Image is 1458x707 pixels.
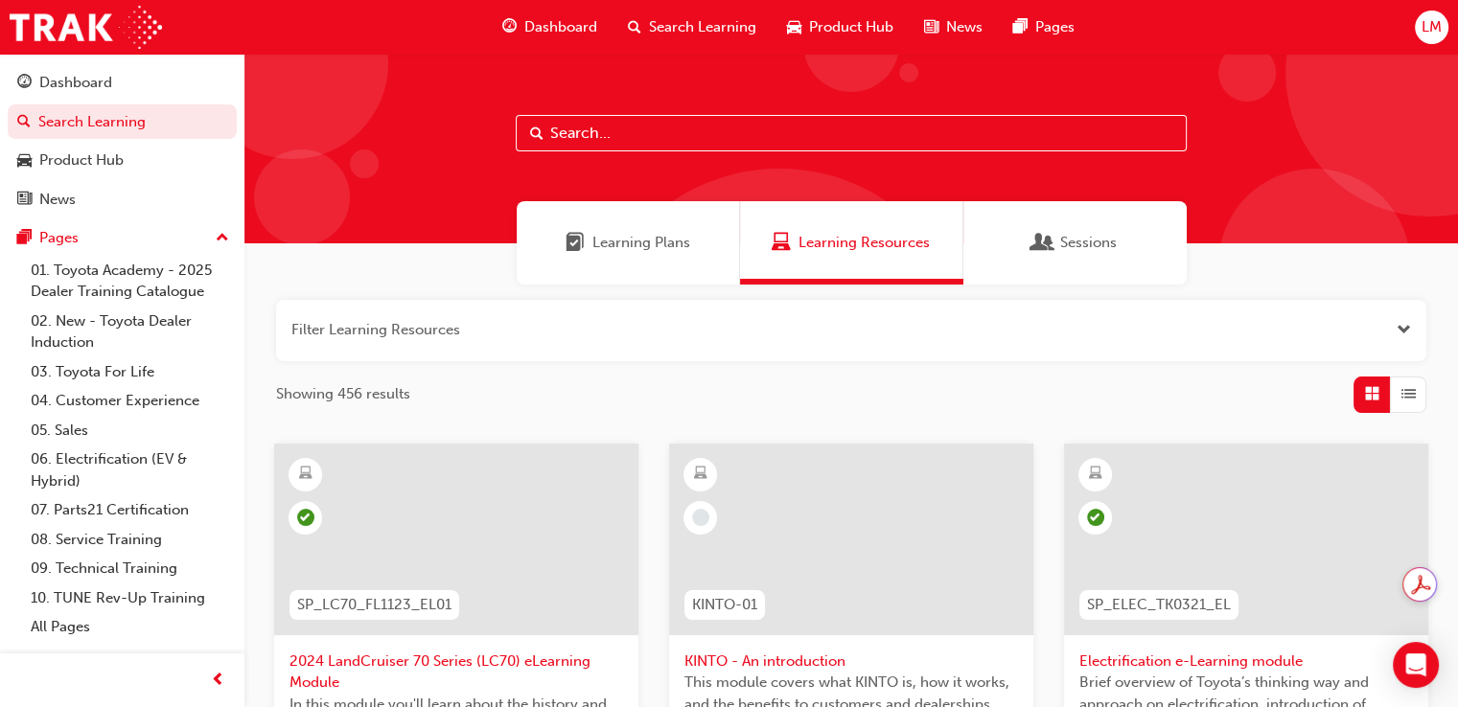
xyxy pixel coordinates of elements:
[276,383,410,405] span: Showing 456 results
[23,525,237,555] a: 08. Service Training
[1060,232,1117,254] span: Sessions
[299,462,312,487] span: learningResourceType_ELEARNING-icon
[17,152,32,170] span: car-icon
[628,15,641,39] span: search-icon
[963,201,1187,285] a: SessionsSessions
[23,612,237,642] a: All Pages
[566,232,585,254] span: Learning Plans
[798,232,930,254] span: Learning Resources
[23,554,237,583] a: 09. Technical Training
[8,143,237,178] a: Product Hub
[692,509,709,526] span: learningRecordVerb_NONE-icon
[516,115,1187,151] input: Search...
[23,307,237,357] a: 02. New - Toyota Dealer Induction
[289,650,623,694] span: 2024 LandCruiser 70 Series (LC70) eLearning Module
[17,114,31,131] span: search-icon
[809,16,893,38] span: Product Hub
[8,182,237,217] a: News
[1079,650,1413,673] span: Electrification e-Learning module
[524,16,597,38] span: Dashboard
[1089,462,1102,487] span: learningResourceType_ELEARNING-icon
[23,495,237,525] a: 07. Parts21 Certification
[23,357,237,387] a: 03. Toyota For Life
[787,15,801,39] span: car-icon
[1397,319,1411,341] button: Open the filter
[502,15,517,39] span: guage-icon
[1365,383,1379,405] span: Grid
[23,386,237,416] a: 04. Customer Experience
[216,226,229,251] span: up-icon
[8,104,237,140] a: Search Learning
[924,15,938,39] span: news-icon
[39,227,79,249] div: Pages
[8,220,237,256] button: Pages
[17,192,32,209] span: news-icon
[23,256,237,307] a: 01. Toyota Academy - 2025 Dealer Training Catalogue
[1422,16,1442,38] span: LM
[740,201,963,285] a: Learning ResourcesLearning Resources
[1393,642,1439,688] div: Open Intercom Messenger
[1033,232,1053,254] span: Sessions
[1087,594,1231,616] span: SP_ELEC_TK0321_EL
[946,16,983,38] span: News
[692,594,757,616] span: KINTO-01
[684,650,1018,673] span: KINTO - An introduction
[613,8,772,47] a: search-iconSearch Learning
[772,232,791,254] span: Learning Resources
[1087,509,1104,526] span: learningRecordVerb_COMPLETE-icon
[8,61,237,220] button: DashboardSearch LearningProduct HubNews
[211,669,225,693] span: prev-icon
[1401,383,1416,405] span: List
[23,416,237,445] a: 05. Sales
[39,189,76,211] div: News
[998,8,1090,47] a: pages-iconPages
[909,8,998,47] a: news-iconNews
[39,72,112,94] div: Dashboard
[592,232,690,254] span: Learning Plans
[17,75,32,92] span: guage-icon
[530,123,544,145] span: Search
[17,230,32,247] span: pages-icon
[8,65,237,101] a: Dashboard
[649,16,756,38] span: Search Learning
[23,583,237,613] a: 10. TUNE Rev-Up Training
[694,462,707,487] span: learningResourceType_ELEARNING-icon
[1013,15,1028,39] span: pages-icon
[772,8,909,47] a: car-iconProduct Hub
[1415,11,1448,44] button: LM
[1035,16,1075,38] span: Pages
[517,201,740,285] a: Learning PlansLearning Plans
[39,149,124,171] div: Product Hub
[10,6,162,49] img: Trak
[297,594,451,616] span: SP_LC70_FL1123_EL01
[487,8,613,47] a: guage-iconDashboard
[23,445,237,495] a: 06. Electrification (EV & Hybrid)
[297,509,314,526] span: learningRecordVerb_PASS-icon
